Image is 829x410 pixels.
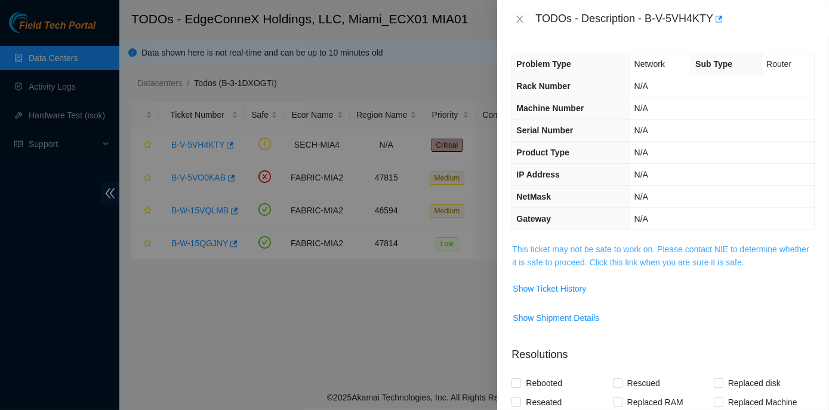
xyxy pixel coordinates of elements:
span: N/A [634,81,648,91]
span: Product Type [516,148,569,157]
span: IP Address [516,170,559,179]
span: Show Ticket History [513,282,586,295]
span: Router [766,59,791,69]
span: Serial Number [516,126,573,135]
span: Sub Type [695,59,732,69]
span: Rack Number [516,81,570,91]
span: Rebooted [521,374,567,393]
span: Show Shipment Details [513,311,599,325]
div: TODOs - Description - B-V-5VH4KTY [535,10,815,29]
span: Rescued [622,374,665,393]
span: Problem Type [516,59,571,69]
button: Show Shipment Details [512,308,600,328]
span: N/A [634,103,648,113]
span: N/A [634,148,648,157]
span: Machine Number [516,103,584,113]
span: Network [634,59,665,69]
span: close [515,14,525,24]
p: Resolutions [511,337,815,363]
button: Close [511,14,528,25]
span: N/A [634,192,648,201]
a: This ticket may not be safe to work on. Please contact NIE to determine whether it is safe to pro... [512,244,809,267]
span: N/A [634,126,648,135]
span: Gateway [516,214,551,224]
button: Show Ticket History [512,279,587,298]
span: NetMask [516,192,551,201]
span: Replaced disk [723,374,785,393]
span: N/A [634,214,648,224]
span: N/A [634,170,648,179]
